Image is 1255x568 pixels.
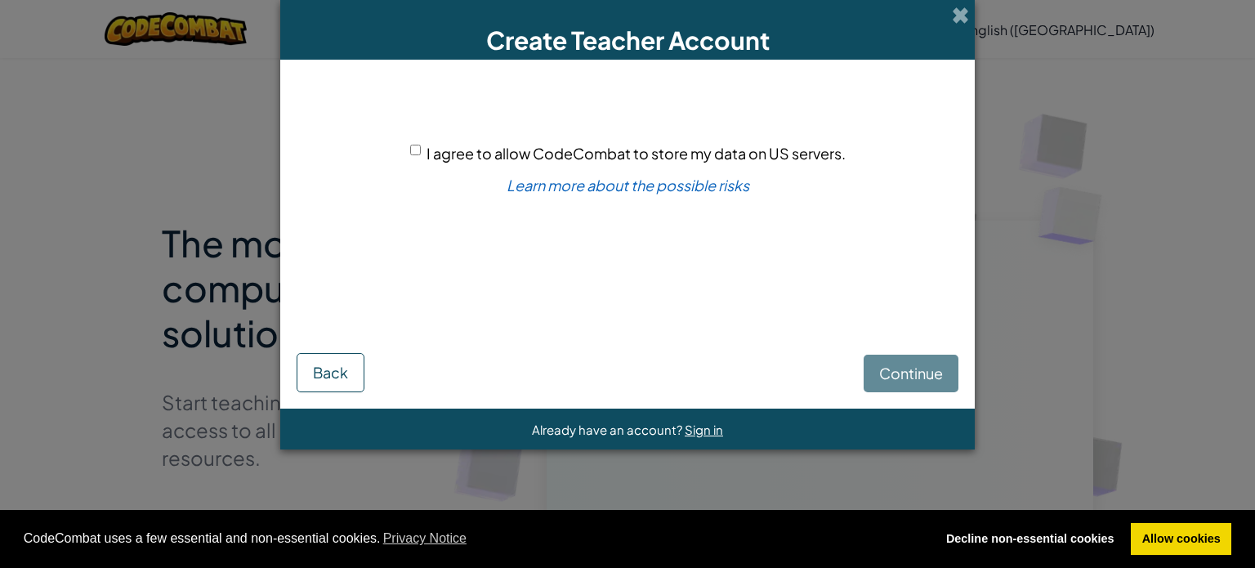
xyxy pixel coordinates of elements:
[507,176,749,195] a: Learn more about the possible risks
[1131,523,1231,556] a: allow cookies
[410,145,421,155] input: I agree to allow CodeCombat to store my data on US servers.
[685,422,723,437] a: Sign in
[381,526,470,551] a: learn more about cookies
[935,523,1125,556] a: deny cookies
[313,363,348,382] span: Back
[24,526,922,551] span: CodeCombat uses a few essential and non-essential cookies.
[297,353,364,392] button: Back
[532,422,685,437] span: Already have an account?
[486,25,770,56] span: Create Teacher Account
[427,144,846,163] span: I agree to allow CodeCombat to store my data on US servers.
